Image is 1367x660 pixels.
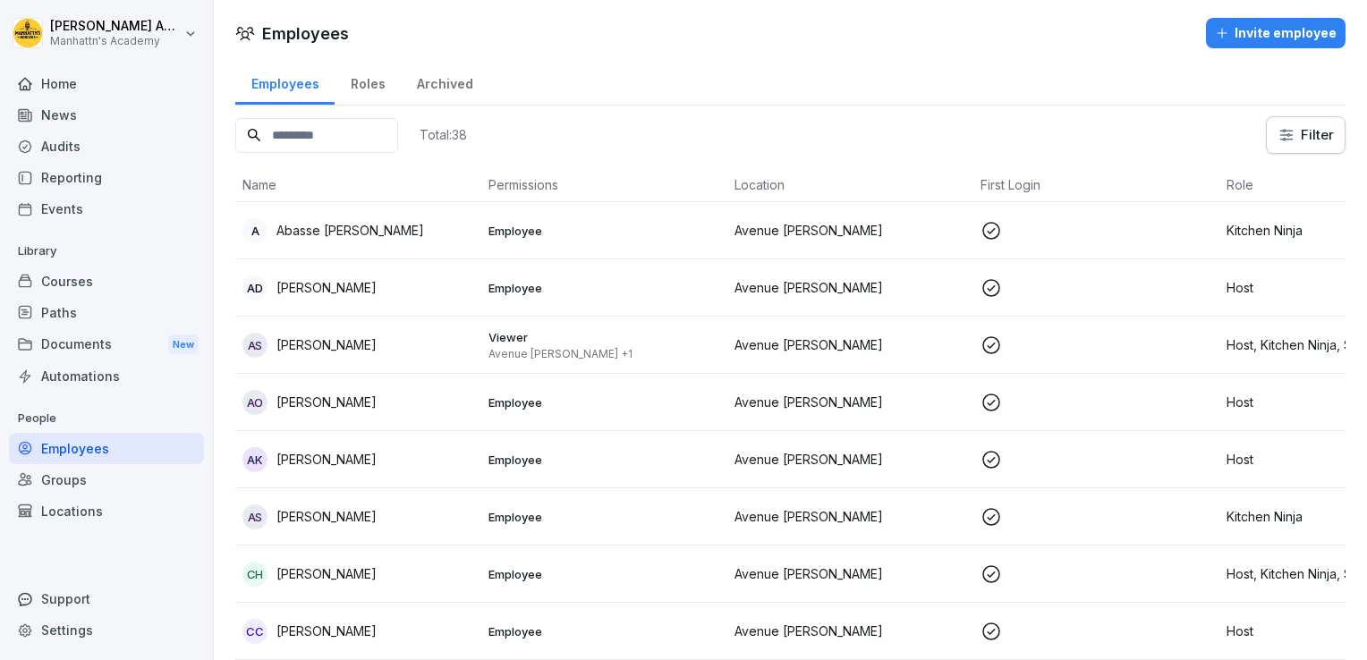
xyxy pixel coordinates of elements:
p: People [9,404,204,433]
p: Avenue [PERSON_NAME] [734,622,966,640]
p: Avenue [PERSON_NAME] [734,507,966,526]
a: Paths [9,297,204,328]
a: Reporting [9,162,204,193]
a: Groups [9,464,204,495]
th: First Login [973,168,1219,202]
p: Employee [488,452,720,468]
div: CH [242,562,267,587]
p: Avenue [PERSON_NAME] [734,393,966,411]
p: Employee [488,394,720,410]
div: A [242,218,267,243]
a: Settings [9,614,204,646]
p: [PERSON_NAME] [276,335,377,354]
p: Employee [488,223,720,239]
p: Avenue [PERSON_NAME] [734,564,966,583]
a: Employees [235,59,335,105]
th: Location [727,168,973,202]
a: News [9,99,204,131]
div: Invite employee [1215,23,1337,43]
div: cc [242,619,267,644]
a: Audits [9,131,204,162]
p: Employee [488,566,720,582]
p: [PERSON_NAME] [276,507,377,526]
p: Avenue [PERSON_NAME] [734,335,966,354]
div: AO [242,390,267,415]
p: Manhattn's Academy [50,35,181,47]
p: Employee [488,280,720,296]
h1: Employees [262,21,349,46]
a: Employees [9,433,204,464]
button: Filter [1267,117,1345,153]
th: Permissions [481,168,727,202]
p: Avenue [PERSON_NAME] [734,450,966,469]
a: Courses [9,266,204,297]
p: [PERSON_NAME] [276,450,377,469]
div: ak [242,447,267,472]
a: Locations [9,495,204,527]
p: [PERSON_NAME] Admin [50,19,181,34]
div: Documents [9,328,204,361]
p: [PERSON_NAME] [276,564,377,583]
p: [PERSON_NAME] [276,393,377,411]
a: Automations [9,360,204,392]
div: Filter [1278,126,1334,144]
p: [PERSON_NAME] [276,622,377,640]
div: Support [9,583,204,614]
div: New [168,334,199,355]
a: Events [9,193,204,224]
p: Avenue [PERSON_NAME] [734,221,966,240]
p: Viewer [488,329,720,345]
a: DocumentsNew [9,328,204,361]
p: Avenue [PERSON_NAME] +1 [488,347,720,361]
a: Home [9,68,204,99]
p: Employee [488,623,720,639]
p: Employee [488,509,720,525]
div: AS [242,333,267,358]
p: Total: 38 [420,126,467,143]
p: [PERSON_NAME] [276,278,377,297]
div: AD [242,275,267,300]
a: Roles [335,59,401,105]
button: Invite employee [1206,18,1346,48]
p: Avenue [PERSON_NAME] [734,278,966,297]
p: Library [9,237,204,266]
div: AS [242,504,267,529]
a: Archived [401,59,488,105]
p: Abasse [PERSON_NAME] [276,221,424,240]
th: Name [235,168,481,202]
